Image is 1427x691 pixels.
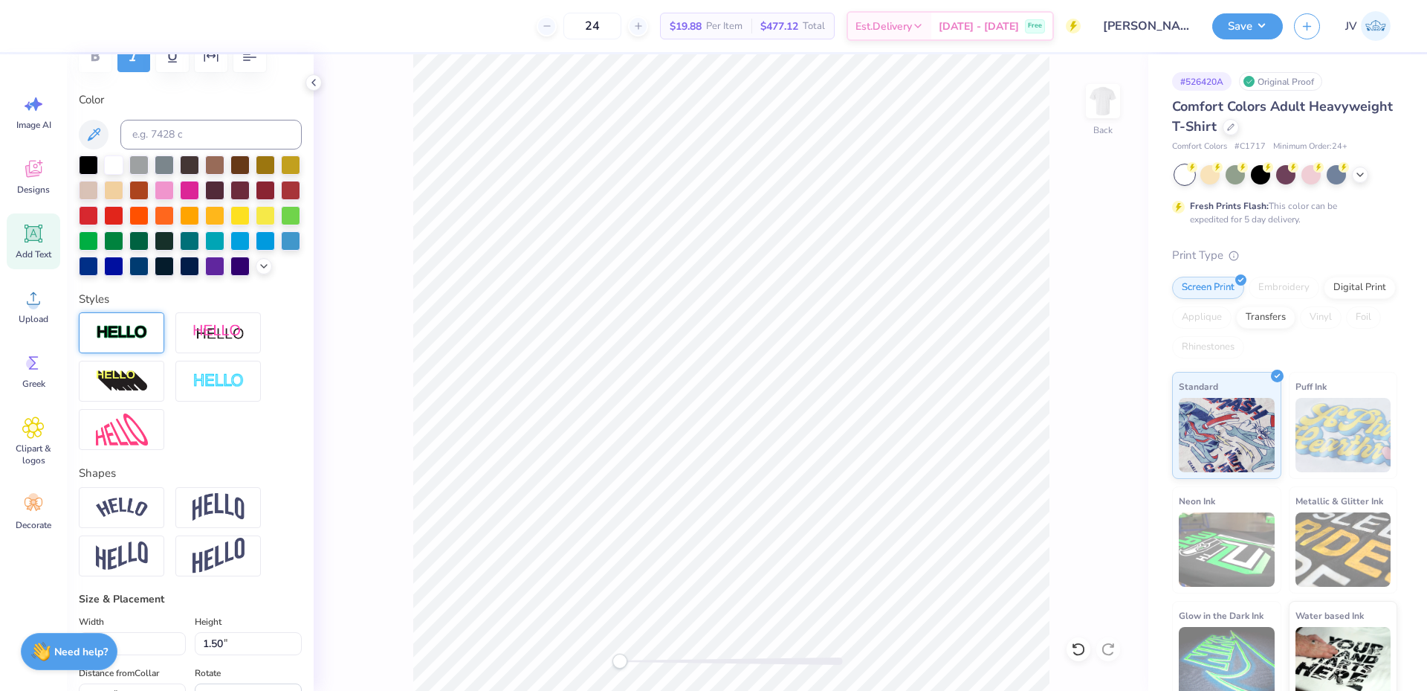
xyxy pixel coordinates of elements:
[1235,141,1266,153] span: # C1717
[1172,247,1397,264] div: Print Type
[1172,277,1244,299] div: Screen Print
[96,498,148,518] img: Arc
[706,19,742,34] span: Per Item
[1345,18,1357,35] span: JV
[1212,13,1283,39] button: Save
[16,519,51,531] span: Decorate
[1361,11,1391,41] img: Jo Vincent
[195,664,221,682] label: Rotate
[192,538,245,574] img: Rise
[79,291,109,308] label: Styles
[192,493,245,521] img: Arch
[1249,277,1319,299] div: Embroidery
[1179,398,1275,472] img: Standard
[1295,379,1327,394] span: Puff Ink
[1339,11,1397,41] a: JV
[939,19,1019,34] span: [DATE] - [DATE]
[96,370,148,393] img: 3D Illusion
[120,120,302,150] input: e.g. 7428 c
[1179,608,1263,623] span: Glow in the Dark Ink
[1295,398,1391,472] img: Puff Ink
[79,465,116,482] label: Shapes
[1190,199,1373,226] div: This color can be expedited for 5 day delivery.
[1093,123,1113,137] div: Back
[54,645,108,659] strong: Need help?
[1295,493,1383,509] span: Metallic & Glitter Ink
[96,541,148,571] img: Flag
[22,378,45,390] span: Greek
[1273,141,1347,153] span: Minimum Order: 24 +
[1179,493,1215,509] span: Neon Ink
[1172,141,1227,153] span: Comfort Colors
[1239,72,1322,91] div: Original Proof
[16,248,51,260] span: Add Text
[79,664,159,682] label: Distance from Collar
[16,119,51,131] span: Image AI
[79,613,104,631] label: Width
[96,414,148,446] img: Free Distort
[96,324,148,341] img: Stroke
[195,613,221,631] label: Height
[1236,306,1295,329] div: Transfers
[803,19,825,34] span: Total
[612,654,627,669] div: Accessibility label
[855,19,912,34] span: Est. Delivery
[1172,306,1232,329] div: Applique
[1172,336,1244,359] div: Rhinestones
[1092,11,1201,41] input: Untitled Design
[192,373,245,390] img: Negative Space
[1300,306,1342,329] div: Vinyl
[670,19,702,34] span: $19.88
[79,91,302,109] label: Color
[1172,72,1232,91] div: # 526420A
[19,313,48,325] span: Upload
[760,19,798,34] span: $477.12
[192,324,245,342] img: Shadow
[1172,97,1393,135] span: Comfort Colors Adult Heavyweight T-Shirt
[1028,21,1042,31] span: Free
[1088,86,1118,116] img: Back
[1295,608,1364,623] span: Water based Ink
[9,443,58,466] span: Clipart & logos
[1179,379,1218,394] span: Standard
[1346,306,1381,329] div: Foil
[17,184,50,196] span: Designs
[1190,200,1269,212] strong: Fresh Prints Flash:
[1324,277,1396,299] div: Digital Print
[79,591,302,607] div: Size & Placement
[1179,512,1275,587] img: Neon Ink
[563,13,621,39] input: – –
[1295,512,1391,587] img: Metallic & Glitter Ink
